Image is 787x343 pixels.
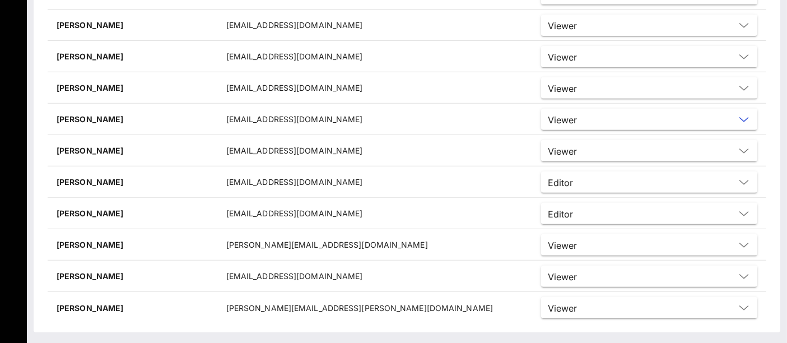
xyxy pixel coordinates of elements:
[541,15,757,36] div: Viewer
[217,229,532,261] td: [PERSON_NAME][EMAIL_ADDRESS][DOMAIN_NAME]
[548,272,577,282] div: Viewer
[548,240,577,251] div: Viewer
[48,229,217,261] td: [PERSON_NAME]
[548,21,577,31] div: Viewer
[48,135,217,166] td: [PERSON_NAME]
[217,10,532,41] td: [EMAIL_ADDRESS][DOMAIN_NAME]
[217,198,532,229] td: [EMAIL_ADDRESS][DOMAIN_NAME]
[548,146,577,156] div: Viewer
[541,171,757,193] div: Editor
[217,261,532,292] td: [EMAIL_ADDRESS][DOMAIN_NAME]
[48,198,217,229] td: [PERSON_NAME]
[541,297,757,318] div: Viewer
[48,10,217,41] td: [PERSON_NAME]
[541,109,757,130] div: Viewer
[541,234,757,256] div: Viewer
[217,104,532,135] td: [EMAIL_ADDRESS][DOMAIN_NAME]
[217,292,532,323] td: [PERSON_NAME][EMAIL_ADDRESS][PERSON_NAME][DOMAIN_NAME]
[548,303,577,313] div: Viewer
[217,166,532,198] td: [EMAIL_ADDRESS][DOMAIN_NAME]
[548,115,577,125] div: Viewer
[48,261,217,292] td: [PERSON_NAME]
[217,41,532,72] td: [EMAIL_ADDRESS][DOMAIN_NAME]
[48,104,217,135] td: [PERSON_NAME]
[217,135,532,166] td: [EMAIL_ADDRESS][DOMAIN_NAME]
[217,72,532,104] td: [EMAIL_ADDRESS][DOMAIN_NAME]
[541,46,757,67] div: Viewer
[48,41,217,72] td: [PERSON_NAME]
[48,292,217,323] td: [PERSON_NAME]
[548,52,577,62] div: Viewer
[541,77,757,99] div: Viewer
[548,178,573,188] div: Editor
[48,166,217,198] td: [PERSON_NAME]
[541,266,757,287] div: Viewer
[48,72,217,104] td: [PERSON_NAME]
[548,84,577,94] div: Viewer
[548,209,573,219] div: Editor
[541,140,757,161] div: Viewer
[541,203,757,224] div: Editor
